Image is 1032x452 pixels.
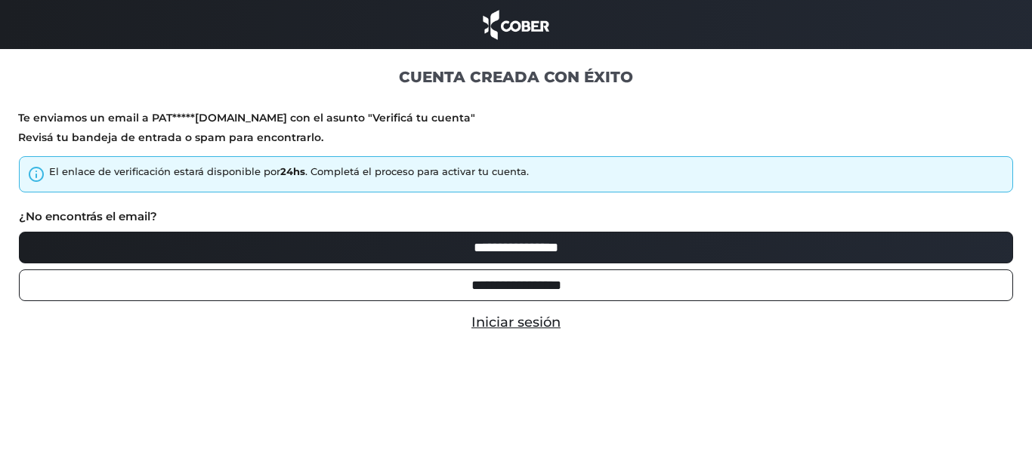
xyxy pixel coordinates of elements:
[18,111,1014,125] p: Te enviamos un email a PAT*****[DOMAIN_NAME] con el asunto "Verificá tu cuenta"
[479,8,553,42] img: cober_marca.png
[471,314,561,331] a: Iniciar sesión
[18,131,1014,145] p: Revisá tu bandeja de entrada o spam para encontrarlo.
[19,208,157,226] label: ¿No encontrás el email?
[18,67,1014,87] h1: CUENTA CREADA CON ÉXITO
[49,165,529,180] div: El enlace de verificación estará disponible por . Completá el proceso para activar tu cuenta.
[280,165,305,177] strong: 24hs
